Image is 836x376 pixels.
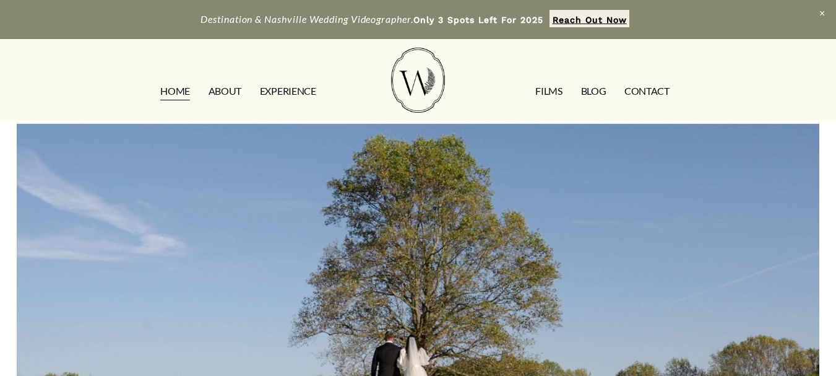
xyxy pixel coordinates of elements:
a: Blog [581,82,606,102]
a: FILMS [535,82,562,102]
strong: Reach Out Now [553,15,627,25]
a: CONTACT [624,82,670,102]
a: Reach Out Now [549,10,629,27]
a: ABOUT [209,82,241,102]
a: EXPERIENCE [260,82,316,102]
img: Wild Fern Weddings [391,48,444,113]
a: HOME [160,82,190,102]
